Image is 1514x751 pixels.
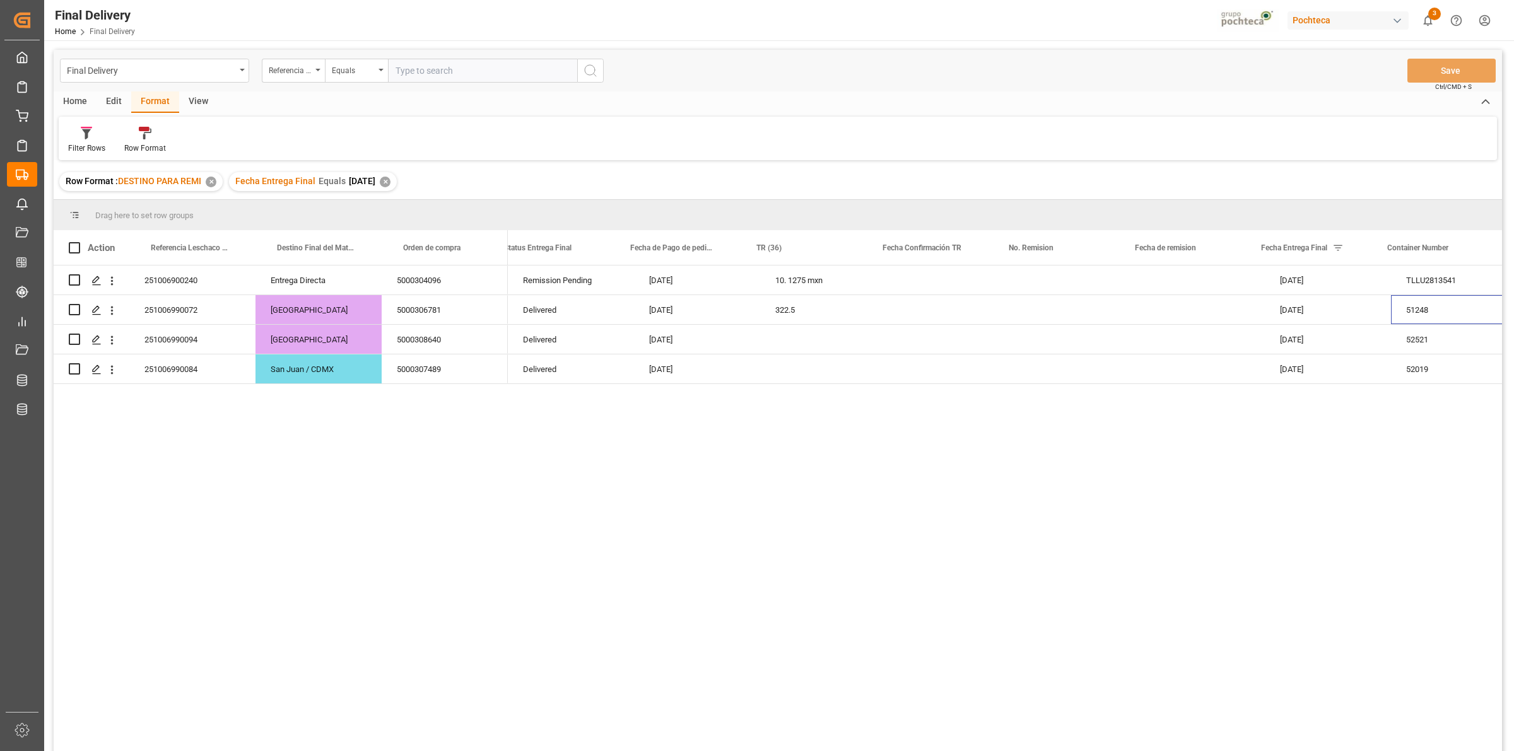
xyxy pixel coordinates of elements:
div: 5000308640 [382,325,508,354]
span: Fecha de Pago de pedimento [630,243,715,252]
div: Press SPACE to select this row. [54,325,508,354]
div: [DATE] [1265,295,1391,324]
span: Row Format : [66,176,118,186]
div: View [179,91,218,113]
span: No. Remision [1009,243,1053,252]
div: 5000304096 [382,265,508,294]
div: Delivered [508,295,634,324]
div: Equals [332,62,375,76]
div: [DATE] [1265,265,1391,294]
button: show 3 new notifications [1414,6,1442,35]
span: Fecha Confirmación TR [883,243,961,252]
span: Fecha Entrega Final [1261,243,1327,252]
img: pochtecaImg.jpg_1689854062.jpg [1217,9,1279,32]
div: 251006990084 [129,354,255,383]
div: 5000306781 [382,295,508,324]
div: [DATE] [634,265,760,294]
div: Format [131,91,179,113]
span: [DATE] [349,176,375,186]
div: San Juan / CDMX [255,354,382,383]
div: Remission Pending [508,265,634,294]
div: Referencia Leschaco (Impo) [269,62,312,76]
div: [GEOGRAPHIC_DATA] [255,295,382,324]
button: Help Center [1442,6,1470,35]
button: Pochteca [1288,8,1414,32]
div: Delivered [508,325,634,354]
div: Pochteca [1288,11,1409,30]
div: Final Delivery [55,6,135,25]
span: Fecha Entrega Final [235,176,315,186]
div: 10. 1275 mxn [760,265,886,294]
button: open menu [60,59,249,83]
span: Fecha de remision [1135,243,1196,252]
div: Home [54,91,97,113]
button: open menu [262,59,325,83]
button: open menu [325,59,388,83]
div: ✕ [380,177,390,187]
div: Delivered [508,354,634,383]
div: Filter Rows [68,143,105,154]
div: 251006990094 [129,325,255,354]
div: Edit [97,91,131,113]
button: Save [1407,59,1496,83]
div: [DATE] [634,325,760,354]
div: ✕ [206,177,216,187]
span: DESTINO PARA REMI [118,176,201,186]
div: [GEOGRAPHIC_DATA] [255,325,382,354]
span: Status Entrega Final [504,243,572,252]
button: search button [577,59,604,83]
input: Type to search [388,59,577,83]
div: Press SPACE to select this row. [54,354,508,384]
span: TR (36) [756,243,782,252]
div: [DATE] [1265,354,1391,383]
div: 251006900240 [129,265,255,294]
div: [DATE] [1265,325,1391,354]
span: Orden de compra [403,243,461,252]
div: [DATE] [634,295,760,324]
a: Home [55,27,76,36]
div: 322.5 [760,295,886,324]
span: Ctrl/CMD + S [1435,82,1472,91]
div: Action [88,242,115,253]
span: Equals [319,176,346,186]
div: [DATE] [634,354,760,383]
div: 5000307489 [382,354,508,383]
div: Entrega Directa [255,265,382,294]
div: 251006990072 [129,295,255,324]
span: Referencia Leschaco (Impo) [151,243,229,252]
span: Drag here to set row groups [95,211,194,220]
span: Destino Final del Material [277,243,355,252]
span: 3 [1428,8,1441,20]
div: Press SPACE to select this row. [54,265,508,295]
div: Row Format [124,143,166,154]
span: Container Number [1387,243,1448,252]
div: Final Delivery [67,62,235,78]
div: Press SPACE to select this row. [54,295,508,325]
